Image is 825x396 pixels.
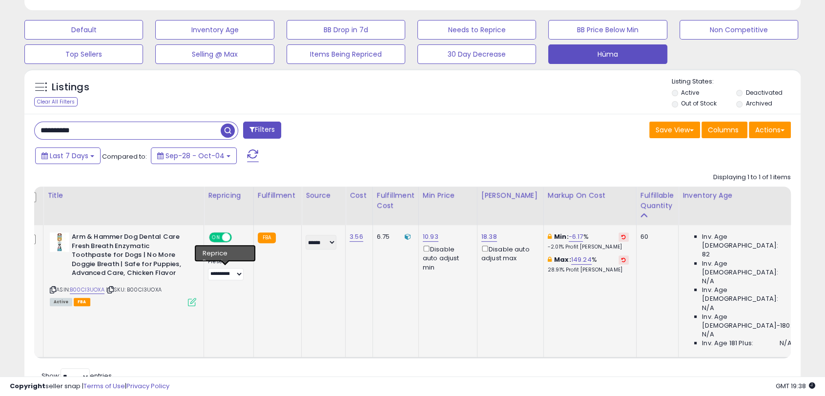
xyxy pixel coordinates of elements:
span: All listings currently available for purchase on Amazon [50,298,72,306]
div: Disable auto adjust min [423,244,470,272]
a: -6.17 [569,232,583,242]
h5: Listings [52,81,89,94]
span: Show: entries [41,371,112,380]
p: Listing States: [672,77,801,86]
a: B00CI3UOXA [70,286,104,294]
a: Privacy Policy [126,381,169,391]
div: % [548,232,629,250]
p: 28.91% Profit [PERSON_NAME] [548,267,629,273]
span: Inv. Age [DEMOGRAPHIC_DATA]: [702,286,791,303]
span: N/A [702,277,714,286]
i: Revert to store-level Min Markup [621,234,626,239]
div: Amazon AI * [208,248,246,256]
div: Fulfillment [258,190,297,201]
span: 2025-10-12 19:38 GMT [776,381,815,391]
button: Last 7 Days [35,147,101,164]
span: N/A [702,330,714,339]
button: Inventory Age [155,20,274,40]
div: ASIN: [50,232,196,305]
div: Repricing [208,190,249,201]
button: Actions [749,122,791,138]
label: Deactivated [746,88,783,97]
span: ON [210,233,222,242]
a: Terms of Use [83,381,125,391]
label: Archived [746,99,772,107]
button: BB Drop in 7d [287,20,405,40]
th: The percentage added to the cost of goods (COGS) that forms the calculator for Min & Max prices. [543,187,636,225]
a: 149.24 [571,255,592,265]
span: 82 [702,250,710,259]
div: Preset: [208,258,246,280]
div: 6.75 [377,232,411,241]
button: Save View [649,122,700,138]
button: Top Sellers [24,44,143,64]
div: Min Price [423,190,473,201]
p: -2.01% Profit [PERSON_NAME] [548,244,629,250]
div: [PERSON_NAME] [481,190,539,201]
div: Inventory Age [682,190,795,201]
div: Fulfillable Quantity [640,190,674,211]
button: Hüma [548,44,667,64]
i: Revert to store-level Max Markup [621,257,626,262]
a: 18.38 [481,232,497,242]
button: Default [24,20,143,40]
span: Compared to: [102,152,147,161]
i: This overrides the store level min markup for this listing [548,233,552,240]
button: 30 Day Decrease [417,44,536,64]
div: Disable auto adjust max [481,244,536,263]
span: Columns [708,125,739,135]
span: Inv. Age [DEMOGRAPHIC_DATA]: [702,232,791,250]
button: Needs to Reprice [417,20,536,40]
img: 41QcvdUUqHL._SL40_.jpg [50,232,69,252]
span: N/A [702,304,714,313]
a: 10.93 [423,232,438,242]
span: | SKU: B00CI3UOXA [106,286,162,293]
div: Cost [350,190,369,201]
i: This overrides the store level max markup for this listing [548,256,552,263]
span: Inv. Age [DEMOGRAPHIC_DATA]-180: [702,313,791,330]
small: FBA [258,232,276,243]
div: seller snap | | [10,382,169,391]
button: Items Being Repriced [287,44,405,64]
span: Inv. Age [DEMOGRAPHIC_DATA]: [702,259,791,277]
div: Clear All Filters [34,97,78,106]
div: Source [306,190,341,201]
span: Inv. Age 181 Plus: [702,339,753,348]
a: 3.56 [350,232,363,242]
span: OFF [230,233,246,242]
div: 60 [640,232,671,241]
span: FBA [74,298,90,306]
div: Displaying 1 to 1 of 1 items [713,173,791,182]
span: N/A [780,339,791,348]
button: Columns [701,122,747,138]
button: Filters [243,122,281,139]
div: % [548,255,629,273]
th: CSV column name: cust_attr_1_Source [302,187,346,225]
div: Title [47,190,200,201]
button: Selling @ Max [155,44,274,64]
strong: Copyright [10,381,45,391]
button: Sep-28 - Oct-04 [151,147,237,164]
b: Arm & Hammer Dog Dental Care Fresh Breath Enzymatic Toothpaste for Dogs | No More Doggie Breath |... [72,232,190,280]
span: Sep-28 - Oct-04 [165,151,225,161]
b: Max: [554,255,571,264]
span: Last 7 Days [50,151,88,161]
label: Out of Stock [681,99,717,107]
b: Min: [554,232,569,241]
label: Active [681,88,699,97]
div: Fulfillment Cost [377,190,414,211]
button: Non Competitive [680,20,798,40]
div: Markup on Cost [548,190,632,201]
button: BB Price Below Min [548,20,667,40]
